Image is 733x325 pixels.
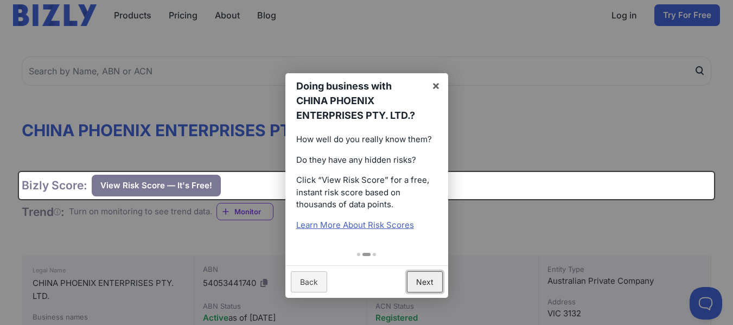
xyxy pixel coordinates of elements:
[296,133,437,146] p: How well do you really know them?
[296,174,437,211] p: Click “View Risk Score” for a free, instant risk score based on thousands of data points.
[424,73,448,98] a: ×
[407,271,443,292] a: Next
[296,220,414,230] a: Learn More About Risk Scores
[296,79,423,123] h1: Doing business with CHINA PHOENIX ENTERPRISES PTY. LTD.?
[296,154,437,167] p: Do they have any hidden risks?
[291,271,327,292] a: Back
